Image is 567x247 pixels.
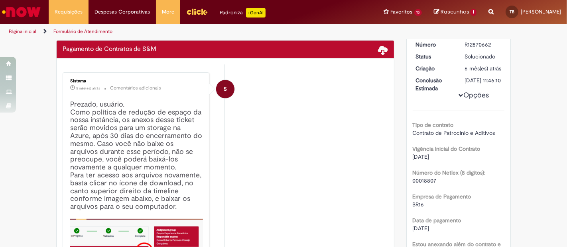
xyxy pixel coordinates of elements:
[413,145,480,152] b: Vigência Inicial do Contrato
[521,8,561,15] span: [PERSON_NAME]
[414,9,422,16] span: 15
[465,64,502,72] div: 31/03/2025 10:07:24
[471,9,476,16] span: 1
[110,85,161,91] small: Comentários adicionais
[76,86,100,91] span: 5 mês(es) atrás
[63,46,156,53] h2: Pagamento de Contratos de S&M Histórico de tíquete
[465,65,501,72] time: 31/03/2025 10:07:24
[465,53,502,60] div: Solucionado
[246,8,266,18] p: +GenAi
[413,201,424,208] span: BR16
[70,79,203,84] div: Sistema
[413,217,461,224] b: Data de pagamento
[510,9,514,14] span: TB
[1,4,42,20] img: ServiceNow
[410,41,459,49] dt: Número
[378,45,388,54] span: Baixar anexos
[413,177,437,184] span: 00018807
[53,28,112,35] a: Formulário de Atendimento
[410,76,459,92] dt: Conclusão Estimada
[9,28,36,35] a: Página inicial
[441,8,469,16] span: Rascunhos
[6,24,372,39] ul: Trilhas de página
[465,65,501,72] span: 6 mês(es) atrás
[410,64,459,72] dt: Criação
[391,8,413,16] span: Favoritos
[434,8,476,16] a: Rascunhos
[413,121,454,128] b: Tipo de contrato
[55,8,83,16] span: Requisições
[224,80,227,99] span: S
[465,76,502,84] div: [DATE] 11:46:10
[413,225,429,232] span: [DATE]
[94,8,150,16] span: Despesas Corporativas
[465,41,502,49] div: R12870662
[220,8,266,18] div: Padroniza
[76,86,100,91] time: 09/05/2025 01:11:40
[413,153,429,160] span: [DATE]
[413,169,486,176] b: Número do Netlex (8 digitos):
[162,8,174,16] span: More
[186,6,208,18] img: click_logo_yellow_360x200.png
[410,53,459,60] dt: Status
[216,80,234,98] div: System
[413,129,495,136] span: Contrato de Patrocinio e Aditivos
[413,193,471,200] b: Empresa de Pagamento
